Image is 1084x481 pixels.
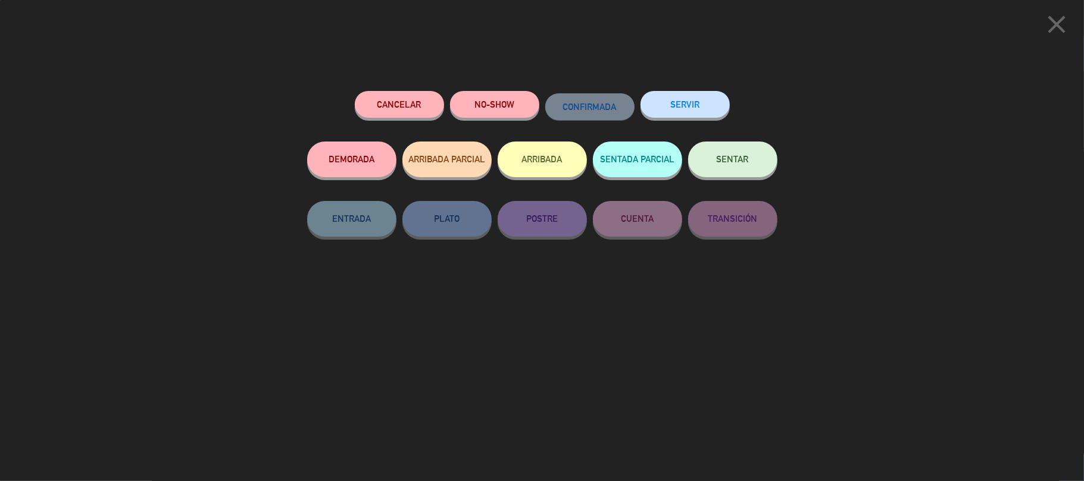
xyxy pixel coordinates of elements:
[402,142,492,177] button: ARRIBADA PARCIAL
[593,201,682,237] button: CUENTA
[717,154,749,164] span: SENTAR
[688,201,777,237] button: TRANSICIÓN
[545,93,635,120] button: CONFIRMADA
[498,201,587,237] button: POSTRE
[307,201,396,237] button: ENTRADA
[688,142,777,177] button: SENTAR
[498,142,587,177] button: ARRIBADA
[355,91,444,118] button: Cancelar
[1042,10,1071,39] i: close
[450,91,539,118] button: NO-SHOW
[1038,9,1075,44] button: close
[408,154,485,164] span: ARRIBADA PARCIAL
[641,91,730,118] button: SERVIR
[593,142,682,177] button: SENTADA PARCIAL
[563,102,617,112] span: CONFIRMADA
[402,201,492,237] button: PLATO
[307,142,396,177] button: DEMORADA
